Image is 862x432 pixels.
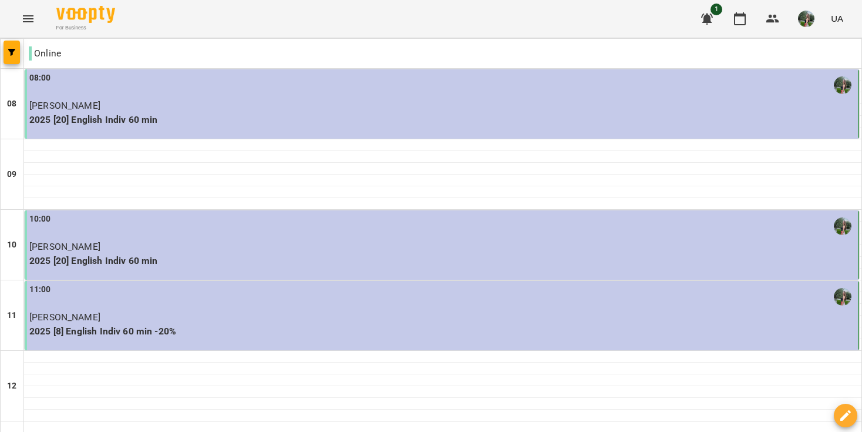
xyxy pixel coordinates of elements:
p: 2025 [20] English Indiv 60 min [29,113,856,127]
span: For Business [56,24,115,32]
p: 2025 [20] English Indiv 60 min [29,254,856,268]
h6: 10 [7,239,16,252]
h6: 12 [7,380,16,393]
p: Online [29,46,61,61]
img: c0e52ca214e23f1dcb7d1c5ba6b1c1a3.jpeg [798,11,814,27]
h6: 08 [7,98,16,110]
span: [PERSON_NAME] [29,312,100,323]
h6: 11 [7,309,16,322]
span: UA [831,12,843,25]
span: [PERSON_NAME] [29,241,100,252]
span: 1 [711,4,722,15]
img: Білокур Катерина (а) [834,288,851,306]
label: 11:00 [29,283,51,296]
span: [PERSON_NAME] [29,100,100,111]
button: UA [826,8,848,29]
img: Білокур Катерина (а) [834,76,851,94]
label: 10:00 [29,213,51,226]
img: Білокур Катерина (а) [834,217,851,235]
label: 08:00 [29,72,51,85]
h6: 09 [7,168,16,181]
p: 2025 [8] English Indiv 60 min -20% [29,324,856,339]
img: Voopty Logo [56,6,115,23]
button: Menu [14,5,42,33]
